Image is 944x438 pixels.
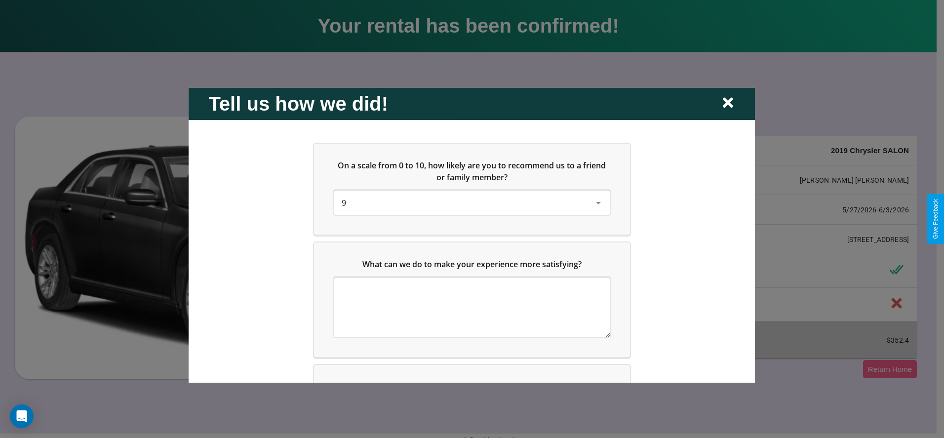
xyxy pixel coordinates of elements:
[10,404,34,428] div: Open Intercom Messenger
[342,197,346,208] span: 9
[362,258,582,269] span: What can we do to make your experience more satisfying?
[338,159,608,182] span: On a scale from 0 to 10, how likely are you to recommend us to a friend or family member?
[208,92,388,115] h2: Tell us how we did!
[344,381,594,392] span: Which of the following features do you value the most in a vehicle?
[314,143,630,234] div: On a scale from 0 to 10, how likely are you to recommend us to a friend or family member?
[334,191,610,214] div: On a scale from 0 to 10, how likely are you to recommend us to a friend or family member?
[334,159,610,183] h5: On a scale from 0 to 10, how likely are you to recommend us to a friend or family member?
[932,199,939,239] div: Give Feedback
